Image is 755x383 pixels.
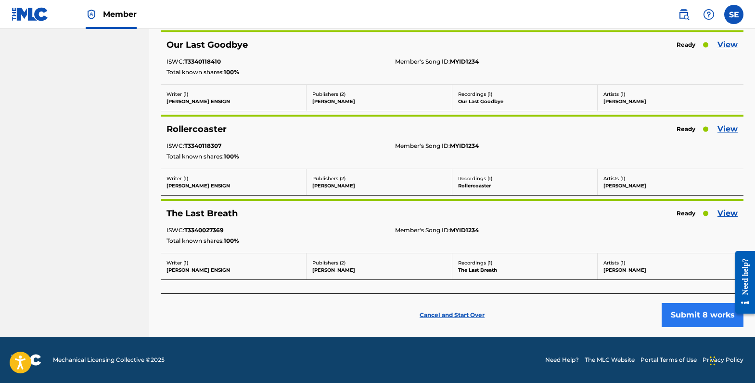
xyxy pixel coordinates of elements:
[717,39,738,51] a: View
[672,122,700,136] span: Ready
[703,356,743,364] a: Privacy Policy
[395,57,450,66] span: Member's Song ID:
[458,175,592,182] p: Recordings ( 1 )
[395,226,450,235] span: Member's Song ID:
[312,175,446,182] p: Publishers ( 2 )
[12,354,41,366] img: logo
[603,175,738,182] p: Artists ( 1 )
[603,91,738,98] p: Artists ( 1 )
[458,259,592,266] p: Recordings ( 1 )
[450,142,479,150] span: MYID1234
[224,68,239,77] span: 100 %
[710,346,716,375] div: Drag
[707,337,755,383] iframe: Chat Widget
[166,266,300,274] p: [PERSON_NAME] ENSIGN
[12,7,49,21] img: MLC Logo
[166,259,300,266] p: Writer ( 1 )
[166,237,224,245] span: Total known shares:
[603,182,738,189] p: [PERSON_NAME]
[674,5,693,24] a: Public Search
[184,142,221,150] span: T3340118307
[672,38,700,52] span: Ready
[166,142,184,150] span: ISWC:
[717,123,738,135] a: View
[699,5,718,24] div: Help
[458,91,592,98] p: Recordings ( 1 )
[166,182,300,189] p: [PERSON_NAME] ENSIGN
[640,356,697,364] a: Portal Terms of Use
[53,356,165,364] span: Mechanical Licensing Collective © 2025
[703,9,715,20] img: help
[545,356,579,364] a: Need Help?
[166,68,224,77] span: Total known shares:
[166,40,248,51] h5: Our Last Goodbye
[312,91,446,98] p: Publishers ( 2 )
[312,266,446,274] p: [PERSON_NAME]
[312,259,446,266] p: Publishers ( 2 )
[166,98,300,105] p: [PERSON_NAME] ENSIGN
[184,57,221,66] span: T3340118410
[224,152,239,161] span: 100 %
[103,9,137,20] span: Member
[420,311,485,319] p: Cancel and Start Over
[662,303,743,327] button: Submit 8 works
[166,57,184,66] span: ISWC:
[224,237,239,245] span: 100 %
[166,124,227,135] h5: Rollercoaster
[450,226,479,235] span: MYID1234
[728,243,755,322] iframe: Resource Center
[312,182,446,189] p: [PERSON_NAME]
[585,356,635,364] a: The MLC Website
[603,266,738,274] p: [PERSON_NAME]
[678,9,690,20] img: search
[395,142,450,150] span: Member's Song ID:
[184,226,224,235] span: T3340027369
[603,98,738,105] p: [PERSON_NAME]
[717,208,738,219] a: View
[603,259,738,266] p: Artists ( 1 )
[86,9,97,20] img: Top Rightsholder
[450,57,479,66] span: MYID1234
[166,208,238,219] h5: The Last Breath
[166,91,300,98] p: Writer ( 1 )
[458,182,592,189] p: Rollercoaster
[724,5,743,24] div: User Menu
[458,266,592,274] p: The Last Breath
[166,152,224,161] span: Total known shares:
[672,207,700,220] span: Ready
[458,98,592,105] p: Our Last Goodbye
[312,98,446,105] p: [PERSON_NAME]
[166,175,300,182] p: Writer ( 1 )
[166,226,184,235] span: ISWC:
